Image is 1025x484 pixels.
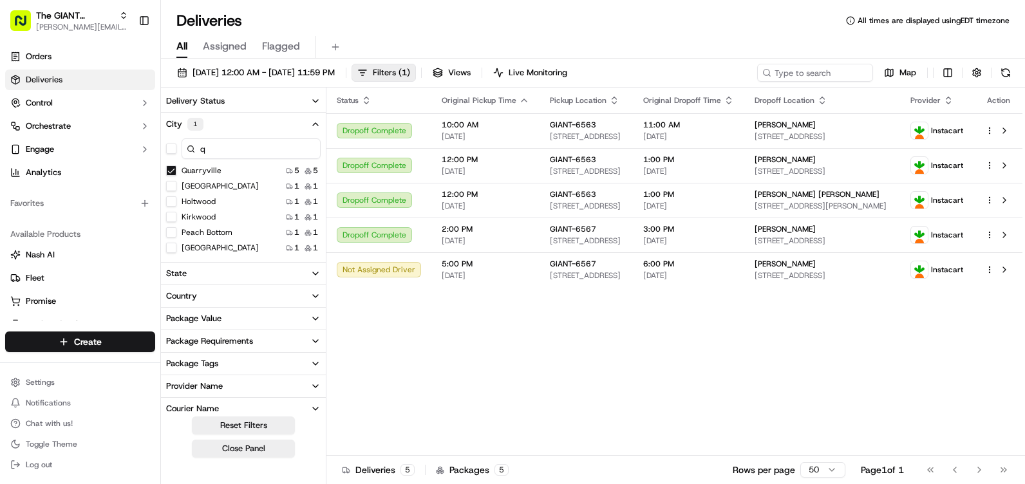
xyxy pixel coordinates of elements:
[931,230,963,240] span: Instacart
[755,236,890,246] span: [STREET_ADDRESS]
[448,67,471,79] span: Views
[643,236,734,246] span: [DATE]
[10,295,150,307] a: Promise
[911,227,928,243] img: profile_instacart_ahold_partner.png
[166,118,203,131] div: City
[193,67,335,79] span: [DATE] 12:00 AM - [DATE] 11:59 PM
[757,64,873,82] input: Type to search
[161,285,326,307] button: Country
[182,181,259,191] label: [GEOGRAPHIC_DATA]
[400,464,415,476] div: 5
[10,319,150,330] a: Product Catalog
[5,291,155,312] button: Promise
[219,127,234,142] button: Start new chat
[755,95,814,106] span: Dropoff Location
[755,259,816,269] span: [PERSON_NAME]
[373,67,410,79] span: Filters
[755,201,890,211] span: [STREET_ADDRESS][PERSON_NAME]
[203,39,247,54] span: Assigned
[26,377,55,387] span: Settings
[171,64,341,82] button: [DATE] 12:00 AM - [DATE] 11:59 PM
[26,418,73,429] span: Chat with us!
[161,398,326,420] button: Courier Name
[182,227,232,237] label: Peach Bottom
[550,131,623,142] span: [STREET_ADDRESS]
[36,22,128,32] span: [PERSON_NAME][EMAIL_ADDRESS][PERSON_NAME][DOMAIN_NAME]
[313,181,318,191] span: 1
[337,95,359,106] span: Status
[755,166,890,176] span: [STREET_ADDRESS]
[643,120,734,130] span: 11:00 AM
[10,249,150,261] a: Nash AI
[643,154,734,165] span: 1:00 PM
[911,261,928,278] img: profile_instacart_ahold_partner.png
[26,460,52,470] span: Log out
[109,188,119,198] div: 💻
[182,165,221,176] label: Quarryville
[442,259,529,269] span: 5:00 PM
[166,380,223,392] div: Provider Name
[5,70,155,90] a: Deliveries
[166,403,219,414] div: Courier Name
[26,439,77,449] span: Toggle Theme
[166,358,218,369] div: Package Tags
[161,90,326,112] button: Delivery Status
[442,120,529,130] span: 10:00 AM
[5,314,155,335] button: Product Catalog
[550,95,607,106] span: Pickup Location
[26,249,55,261] span: Nash AI
[550,270,623,281] span: [STREET_ADDRESS]
[442,189,529,200] span: 12:00 PM
[5,224,155,245] div: Available Products
[442,166,529,176] span: [DATE]
[5,331,155,352] button: Create
[985,95,1012,106] div: Action
[878,64,922,82] button: Map
[399,67,410,79] span: ( 1 )
[294,227,299,237] span: 1
[861,463,904,476] div: Page 1 of 1
[26,295,56,307] span: Promise
[931,195,963,205] span: Instacart
[8,181,104,205] a: 📗Knowledge Base
[26,144,54,155] span: Engage
[509,67,567,79] span: Live Monitoring
[313,212,318,222] span: 1
[5,435,155,453] button: Toggle Theme
[5,414,155,433] button: Chat with us!
[550,236,623,246] span: [STREET_ADDRESS]
[550,201,623,211] span: [STREET_ADDRESS]
[161,330,326,352] button: Package Requirements
[436,463,509,476] div: Packages
[104,181,212,205] a: 💻API Documentation
[550,224,596,234] span: GIANT-6567
[182,138,321,159] input: City
[166,335,253,347] div: Package Requirements
[294,243,299,253] span: 1
[161,353,326,375] button: Package Tags
[161,375,326,397] button: Provider Name
[550,120,596,130] span: GIANT-6563
[161,113,326,136] button: City1
[128,218,156,228] span: Pylon
[294,181,299,191] span: 1
[352,64,416,82] button: Filters(1)
[5,193,155,214] div: Favorites
[858,15,1010,26] span: All times are displayed using EDT timezone
[182,243,259,253] label: [GEOGRAPHIC_DATA]
[442,236,529,246] span: [DATE]
[5,268,155,288] button: Fleet
[294,212,299,222] span: 1
[182,196,216,207] label: Holtwood
[643,270,734,281] span: [DATE]
[26,97,53,109] span: Control
[313,165,318,176] span: 5
[755,189,879,200] span: [PERSON_NAME] [PERSON_NAME]
[166,290,197,302] div: Country
[294,165,299,176] span: 5
[5,245,155,265] button: Nash AI
[911,192,928,209] img: profile_instacart_ahold_partner.png
[5,5,133,36] button: The GIANT Company[PERSON_NAME][EMAIL_ADDRESS][PERSON_NAME][DOMAIN_NAME]
[13,188,23,198] div: 📗
[5,46,155,67] a: Orders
